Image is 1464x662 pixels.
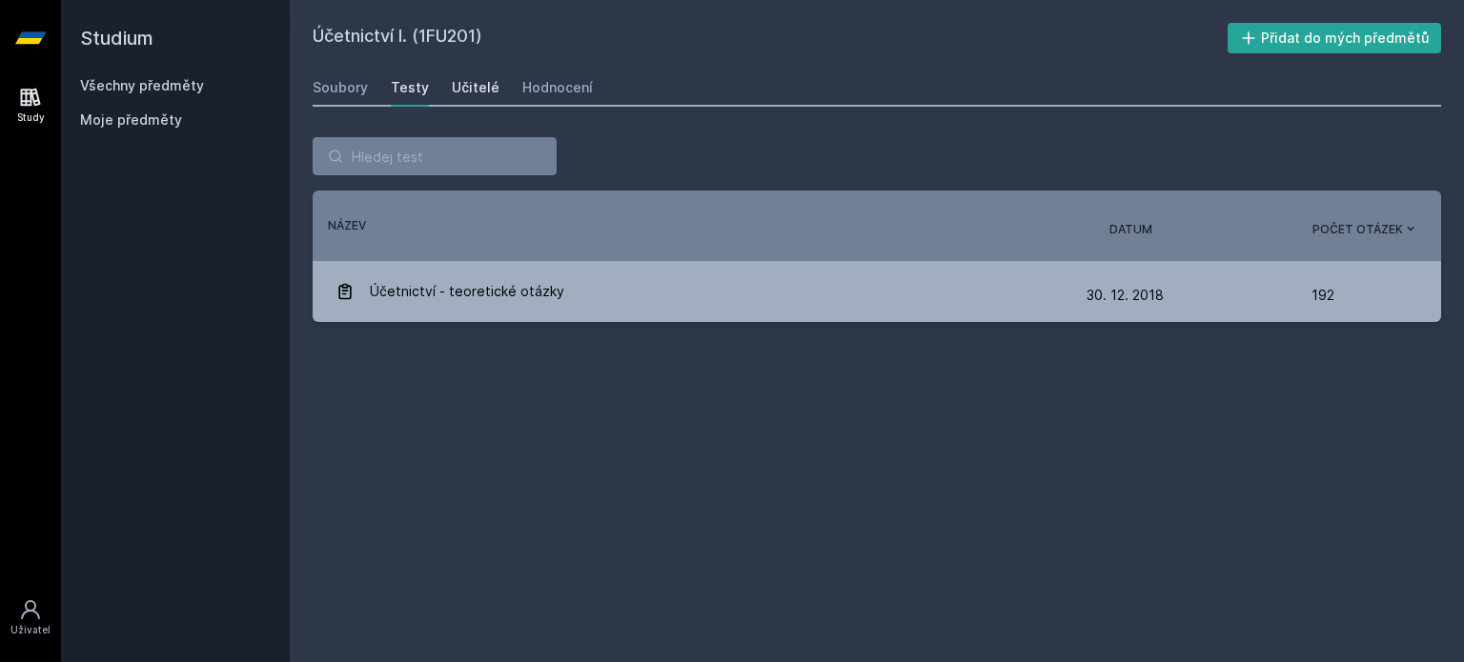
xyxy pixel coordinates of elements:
[1312,221,1418,238] button: Počet otázek
[391,69,429,107] a: Testy
[328,217,366,234] button: Název
[80,77,204,93] a: Všechny předměty
[1109,221,1152,238] button: Datum
[522,69,593,107] a: Hodnocení
[1311,276,1334,314] span: 192
[313,23,1228,53] h2: Účetnictví I. (1FU201)
[391,78,429,97] div: Testy
[313,261,1441,322] a: Účetnictví - teoretické otázky 30. 12. 2018 192
[1087,287,1164,303] span: 30. 12. 2018
[522,78,593,97] div: Hodnocení
[313,78,368,97] div: Soubory
[452,78,499,97] div: Učitelé
[10,623,51,637] div: Uživatel
[370,272,564,311] span: Účetnictví - teoretické otázky
[17,110,45,125] div: Study
[313,137,557,175] input: Hledej test
[1312,221,1403,238] span: Počet otázek
[4,589,57,647] a: Uživatel
[452,69,499,107] a: Učitelé
[1228,23,1442,53] button: Přidat do mých předmětů
[4,76,57,134] a: Study
[313,69,368,107] a: Soubory
[80,110,182,130] span: Moje předměty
